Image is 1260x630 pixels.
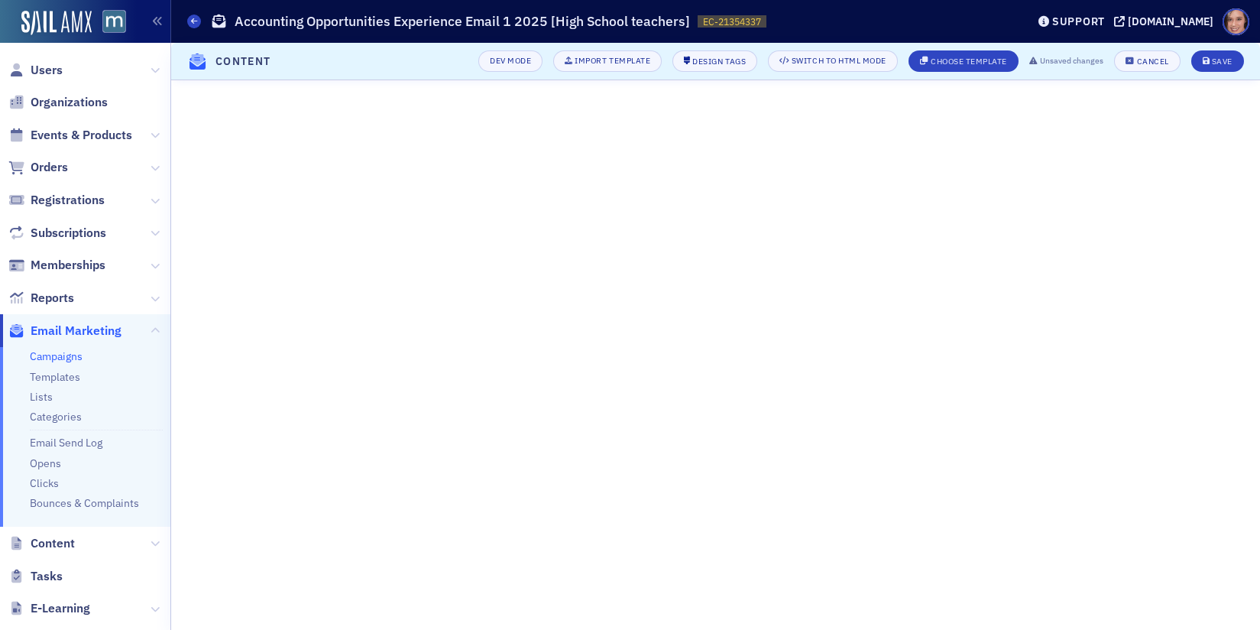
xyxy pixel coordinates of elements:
[31,225,106,242] span: Subscriptions
[792,57,886,65] div: Switch to HTML Mode
[478,50,543,72] button: Dev Mode
[1137,57,1169,66] div: Cancel
[8,257,105,274] a: Memberships
[692,57,746,66] div: Design Tags
[31,535,75,552] span: Content
[31,600,90,617] span: E-Learning
[1114,50,1180,72] button: Cancel
[92,10,126,36] a: View Homepage
[553,50,662,72] button: Import Template
[931,57,1007,66] div: Choose Template
[703,15,761,28] span: EC-21354337
[8,323,121,339] a: Email Marketing
[31,94,108,111] span: Organizations
[1114,16,1219,27] button: [DOMAIN_NAME]
[31,568,63,585] span: Tasks
[1052,15,1105,28] div: Support
[1223,8,1249,35] span: Profile
[1191,50,1244,72] button: Save
[30,349,83,363] a: Campaigns
[31,192,105,209] span: Registrations
[30,410,82,424] a: Categories
[8,290,74,307] a: Reports
[21,11,92,35] img: SailAMX
[8,192,105,209] a: Registrations
[8,568,63,585] a: Tasks
[215,54,271,70] h4: Content
[31,127,132,144] span: Events & Products
[8,159,68,176] a: Orders
[31,159,68,176] span: Orders
[8,535,75,552] a: Content
[8,94,108,111] a: Organizations
[1040,55,1103,67] span: Unsaved changes
[31,290,74,307] span: Reports
[768,50,898,72] button: Switch to HTML Mode
[30,456,61,470] a: Opens
[31,323,121,339] span: Email Marketing
[1128,15,1213,28] div: [DOMAIN_NAME]
[30,476,59,490] a: Clicks
[31,62,63,79] span: Users
[8,62,63,79] a: Users
[909,50,1019,72] button: Choose Template
[30,496,139,510] a: Bounces & Complaints
[8,600,90,617] a: E-Learning
[672,50,757,72] button: Design Tags
[8,225,106,242] a: Subscriptions
[31,257,105,274] span: Memberships
[1212,57,1232,66] div: Save
[102,10,126,34] img: SailAMX
[575,57,650,65] div: Import Template
[30,436,102,450] a: Email Send Log
[30,390,53,404] a: Lists
[235,12,690,31] h1: Accounting Opportunities Experience Email 1 2025 [High School teachers]
[30,370,80,384] a: Templates
[8,127,132,144] a: Events & Products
